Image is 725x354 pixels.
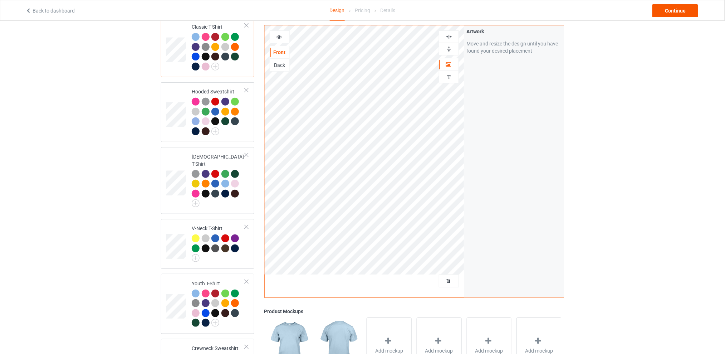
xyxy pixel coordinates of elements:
div: V-Neck T-Shirt [192,225,245,260]
img: svg+xml;base64,PD94bWwgdmVyc2lvbj0iMS4wIiBlbmNvZGluZz0iVVRGLTgiPz4KPHN2ZyB3aWR0aD0iMjJweCIgaGVpZ2... [211,319,219,327]
div: Product Mockups [264,308,564,315]
div: Pricing [355,0,370,20]
img: svg+xml;base64,PD94bWwgdmVyc2lvbj0iMS4wIiBlbmNvZGluZz0iVVRGLTgiPz4KPHN2ZyB3aWR0aD0iMjJweCIgaGVpZ2... [192,254,200,262]
img: heather_texture.png [192,299,200,307]
div: Design [330,0,345,21]
div: Artwork [466,28,561,35]
div: [DEMOGRAPHIC_DATA] T-Shirt [161,147,254,214]
div: V-Neck T-Shirt [161,219,254,269]
div: Hooded Sweatshirt [161,82,254,142]
a: Back to dashboard [25,8,75,14]
div: Move and resize the design until you have found your desired placement [466,40,561,54]
div: Back [270,62,289,69]
div: Front [270,49,289,56]
img: svg+xml;base64,PD94bWwgdmVyc2lvbj0iMS4wIiBlbmNvZGluZz0iVVRGLTgiPz4KPHN2ZyB3aWR0aD0iMjJweCIgaGVpZ2... [211,63,219,71]
div: Details [380,0,395,20]
div: Classic T-Shirt [192,23,245,70]
img: svg+xml;base64,PD94bWwgdmVyc2lvbj0iMS4wIiBlbmNvZGluZz0iVVRGLTgiPz4KPHN2ZyB3aWR0aD0iMjJweCIgaGVpZ2... [192,199,200,207]
div: Youth T-Shirt [161,274,254,334]
div: Hooded Sweatshirt [192,88,245,135]
div: Youth T-Shirt [192,280,245,326]
div: Classic T-Shirt [161,18,254,77]
img: svg+xml;base64,PD94bWwgdmVyc2lvbj0iMS4wIiBlbmNvZGluZz0iVVRGLTgiPz4KPHN2ZyB3aWR0aD0iMjJweCIgaGVpZ2... [211,127,219,135]
img: heather_texture.png [202,43,210,51]
div: [DEMOGRAPHIC_DATA] T-Shirt [192,153,245,205]
img: svg%3E%0A [446,46,452,53]
img: svg%3E%0A [446,74,452,81]
img: svg%3E%0A [446,33,452,40]
div: Continue [652,4,698,17]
